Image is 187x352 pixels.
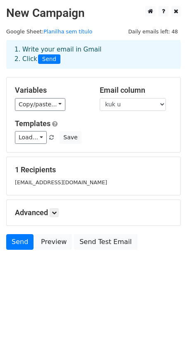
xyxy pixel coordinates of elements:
a: Send [6,234,34,250]
small: Google Sheet: [6,28,92,35]
a: Copy/paste... [15,98,65,111]
a: Templates [15,119,50,128]
a: Preview [36,234,72,250]
a: Load... [15,131,47,144]
span: Daily emails left: 48 [125,27,181,36]
div: 1. Write your email in Gmail 2. Click [8,45,179,64]
h5: 1 Recipients [15,165,172,174]
h5: Advanced [15,208,172,217]
button: Save [60,131,81,144]
span: Send [38,54,60,64]
h5: Variables [15,86,87,95]
iframe: Chat Widget [146,312,187,352]
a: Planilha sem título [43,28,92,35]
h2: New Campaign [6,6,181,20]
a: Daily emails left: 48 [125,28,181,35]
a: Send Test Email [74,234,137,250]
h5: Email column [100,86,172,95]
small: [EMAIL_ADDRESS][DOMAIN_NAME] [15,179,107,185]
